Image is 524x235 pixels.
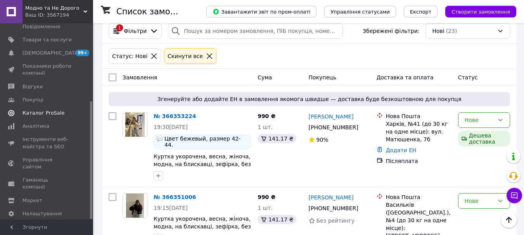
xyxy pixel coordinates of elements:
[330,9,390,15] span: Управління статусами
[22,110,64,117] span: Каталог ProSale
[507,188,522,203] button: Чат з покупцем
[22,197,42,204] span: Маркет
[410,9,432,15] span: Експорт
[25,5,83,12] span: Модно та Не Дорого
[451,9,510,15] span: Створити замовлення
[125,113,145,137] img: Фото товару
[154,153,251,183] a: Куртка укорочена, весна, жіноча, модна, на блискавці, зефірка, без капюшона, з затяжками, розмір ...
[258,215,296,224] div: 141.17 ₴
[432,27,444,35] span: Нові
[25,12,93,19] div: Ваш ID: 3567194
[76,50,89,56] span: 99+
[157,136,163,142] img: :speech_balloon:
[123,193,147,218] a: Фото товару
[324,6,396,17] button: Управління статусами
[258,134,296,143] div: 141.17 ₴
[22,156,72,170] span: Управління сайтом
[22,210,62,217] span: Налаштування
[154,113,196,119] a: № 366353224
[386,193,452,201] div: Нова Пошта
[213,8,310,15] span: Завантажити звіт по пром-оплаті
[465,116,494,124] div: Нове
[458,131,510,146] div: Дешева доставка
[166,52,204,60] div: Cкинути все
[22,36,72,43] span: Товари та послуги
[123,112,147,137] a: Фото товару
[22,96,43,103] span: Покупці
[309,74,336,81] span: Покупець
[124,27,147,35] span: Фільтри
[309,113,354,120] a: [PERSON_NAME]
[363,27,419,35] span: Збережені фільтри:
[258,205,273,211] span: 1 шт.
[154,124,188,130] span: 19:30[DATE]
[164,136,248,148] span: Цвет бежевый, размер 42-44.
[22,63,72,77] span: Показники роботи компанії
[465,197,494,205] div: Нове
[126,194,144,218] img: Фото товару
[258,124,273,130] span: 1 шт.
[116,7,195,16] h1: Список замовлень
[386,120,452,143] div: Харків, №41 (до 30 кг на одне місце): вул. Матюшенка, 7б
[22,136,72,150] span: Інструменти веб-майстра та SEO
[22,177,72,190] span: Гаманець компанії
[377,74,434,81] span: Доставка та оплата
[386,147,417,153] a: Додати ЕН
[446,28,457,34] span: (23)
[154,194,196,200] a: № 366351006
[309,124,358,130] span: [PHONE_NUMBER]
[168,23,343,39] input: Пошук за номером замовлення, ПІБ покупця, номером телефону, Email, номером накладної
[111,52,149,60] div: Статус: Нові
[206,6,316,17] button: Завантажити звіт по пром-оплаті
[309,205,358,211] span: [PHONE_NUMBER]
[316,218,355,224] span: Без рейтингу
[22,123,49,130] span: Аналітика
[316,137,329,143] span: 90%
[438,8,516,14] a: Створити замовлення
[458,74,478,81] span: Статус
[22,50,80,57] span: [DEMOGRAPHIC_DATA]
[386,157,452,165] div: Післяплата
[258,194,275,200] span: 990 ₴
[22,23,60,30] span: Повідомлення
[445,6,516,17] button: Створити замовлення
[258,113,275,119] span: 990 ₴
[112,95,507,103] span: Згенеруйте або додайте ЕН в замовлення якомога швидше — доставка буде безкоштовною для покупця
[154,205,188,211] span: 19:15[DATE]
[309,194,354,201] a: [PERSON_NAME]
[258,74,272,81] span: Cума
[386,112,452,120] div: Нова Пошта
[501,212,517,228] button: Наверх
[22,83,43,90] span: Відгуки
[123,74,157,81] span: Замовлення
[404,6,438,17] button: Експорт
